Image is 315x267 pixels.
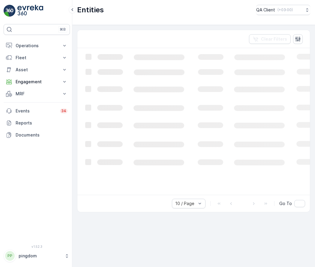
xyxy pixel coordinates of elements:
p: Engagement [16,79,58,85]
img: logo_light-DOdMpM7g.png [17,5,43,17]
p: Events [16,108,56,114]
p: Documents [16,132,67,138]
p: QA Client [256,7,275,13]
button: Engagement [4,76,70,88]
button: Asset [4,64,70,76]
p: Reports [16,120,67,126]
div: PP [5,251,15,261]
button: PPpingdom [4,250,70,262]
a: Reports [4,117,70,129]
span: v 1.52.3 [4,245,70,248]
p: Clear Filters [261,36,287,42]
img: logo [4,5,16,17]
p: Asset [16,67,58,73]
button: Fleet [4,52,70,64]
p: Fleet [16,55,58,61]
p: Entities [77,5,104,15]
p: 34 [61,109,66,113]
p: ( +03:00 ) [277,8,293,12]
a: Events34 [4,105,70,117]
button: Operations [4,40,70,52]
button: Clear Filters [249,34,291,44]
p: MRF [16,91,58,97]
span: Go To [279,201,292,207]
a: Documents [4,129,70,141]
p: Operations [16,43,58,49]
p: ⌘B [60,27,66,32]
button: MRF [4,88,70,100]
p: pingdom [19,253,61,259]
button: QA Client(+03:00) [256,5,310,15]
